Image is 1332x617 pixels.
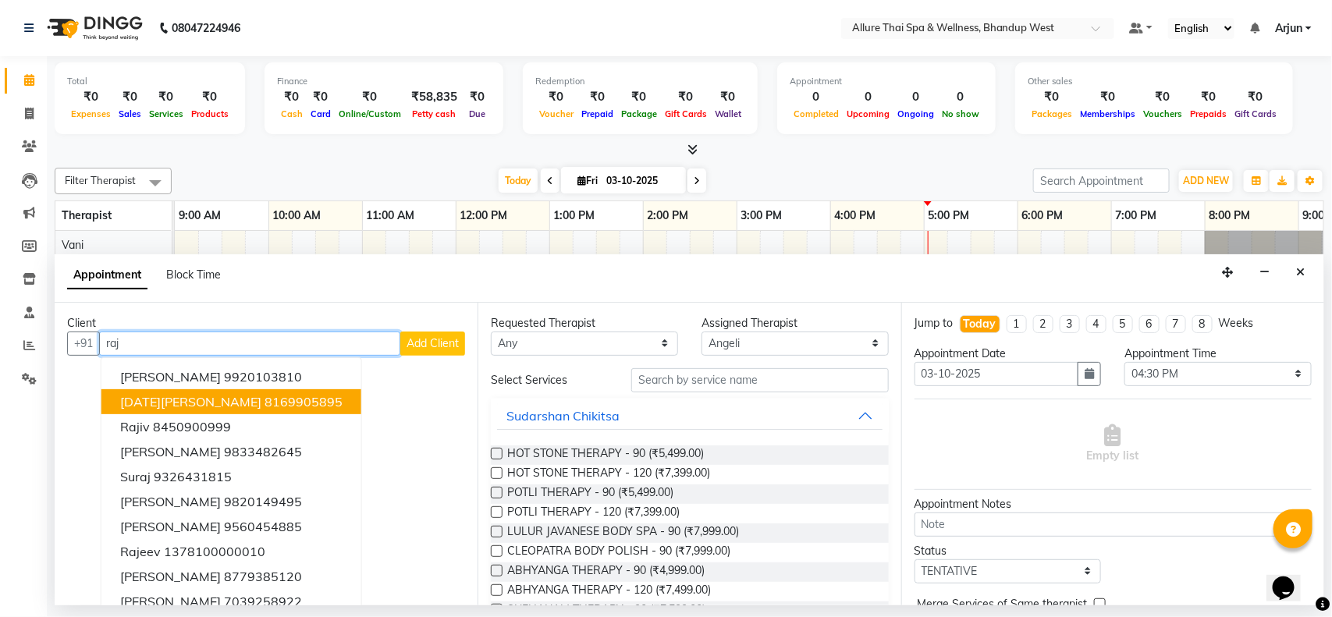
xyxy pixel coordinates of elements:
[535,88,577,106] div: ₹0
[335,88,405,106] div: ₹0
[1186,88,1231,106] div: ₹0
[915,543,1102,559] div: Status
[507,562,705,582] span: ABHYANGA THERAPY - 90 (₹4,999.00)
[915,362,1079,386] input: yyyy-mm-dd
[40,6,147,50] img: logo
[1166,315,1186,333] li: 7
[964,316,996,332] div: Today
[1033,168,1170,193] input: Search Appointment
[1087,424,1139,464] span: Empty list
[1219,315,1254,332] div: Weeks
[409,108,460,119] span: Petty cash
[479,372,620,388] div: Select Services
[1183,175,1229,186] span: ADD NEW
[120,544,161,559] span: Rajeev
[711,88,745,106] div: ₹0
[307,108,335,119] span: Card
[631,368,889,392] input: Search by service name
[1139,315,1160,333] li: 6
[661,88,711,106] div: ₹0
[363,204,419,227] a: 11:00 AM
[1112,204,1161,227] a: 7:00 PM
[335,108,405,119] span: Online/Custom
[224,519,302,534] ngb-highlight: 9560454885
[405,88,464,106] div: ₹58,835
[120,594,221,609] span: [PERSON_NAME]
[120,444,221,459] span: [PERSON_NAME]
[1231,108,1280,119] span: Gift Cards
[224,594,302,609] ngb-highlight: 7039258922
[617,108,661,119] span: Package
[115,88,145,106] div: ₹0
[67,75,233,88] div: Total
[644,204,693,227] a: 2:00 PM
[790,88,843,106] div: 0
[1139,88,1186,106] div: ₹0
[1028,108,1076,119] span: Packages
[120,494,221,509] span: [PERSON_NAME]
[120,469,151,484] span: Suraj
[577,88,617,106] div: ₹0
[1086,315,1106,333] li: 4
[843,108,893,119] span: Upcoming
[65,174,136,186] span: Filter Therapist
[1060,315,1080,333] li: 3
[1179,170,1233,192] button: ADD NEW
[507,445,704,465] span: HOT STONE THERAPY - 90 (₹5,499.00)
[918,596,1088,615] span: Merge Services of Same therapist
[67,261,147,289] span: Appointment
[465,108,489,119] span: Due
[265,394,343,410] ngb-highlight: 8169905895
[574,175,602,186] span: Fri
[1192,315,1213,333] li: 8
[507,465,710,484] span: HOT STONE THERAPY - 120 (₹7,399.00)
[277,75,491,88] div: Finance
[1076,108,1139,119] span: Memberships
[67,332,100,356] button: +91
[831,204,880,227] a: 4:00 PM
[120,369,221,385] span: [PERSON_NAME]
[915,496,1312,512] div: Appointment Notes
[154,469,232,484] ngb-highlight: 9326431815
[915,346,1102,362] div: Appointment Date
[893,108,938,119] span: Ongoing
[62,238,83,252] span: Vani
[1113,315,1133,333] li: 5
[187,108,233,119] span: Products
[1028,75,1280,88] div: Other sales
[224,444,302,459] ngb-highlight: 9833482645
[893,88,938,106] div: 0
[175,204,225,227] a: 9:00 AM
[1206,204,1255,227] a: 8:00 PM
[464,88,491,106] div: ₹0
[67,315,465,332] div: Client
[67,108,115,119] span: Expenses
[711,108,745,119] span: Wallet
[99,332,400,356] input: Search by Name/Mobile/Email/Code
[269,204,325,227] a: 10:00 AM
[187,88,233,106] div: ₹0
[915,315,954,332] div: Jump to
[67,88,115,106] div: ₹0
[497,402,882,430] button: Sudarshan Chikitsa
[938,108,983,119] span: No show
[790,75,983,88] div: Appointment
[938,88,983,106] div: 0
[172,6,240,50] b: 08047224946
[550,204,599,227] a: 1:00 PM
[1028,88,1076,106] div: ₹0
[120,394,261,410] span: [DATE][PERSON_NAME]
[120,569,221,584] span: [PERSON_NAME]
[1018,204,1067,227] a: 6:00 PM
[535,108,577,119] span: Voucher
[224,494,302,509] ngb-highlight: 9820149495
[400,332,465,356] button: Add Client
[1186,108,1231,119] span: Prepaids
[1007,315,1027,333] li: 1
[1275,20,1302,37] span: Arjun
[62,208,112,222] span: Therapist
[702,315,889,332] div: Assigned Therapist
[506,406,620,425] div: Sudarshan Chikitsa
[535,75,745,88] div: Redemption
[120,519,221,534] span: [PERSON_NAME]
